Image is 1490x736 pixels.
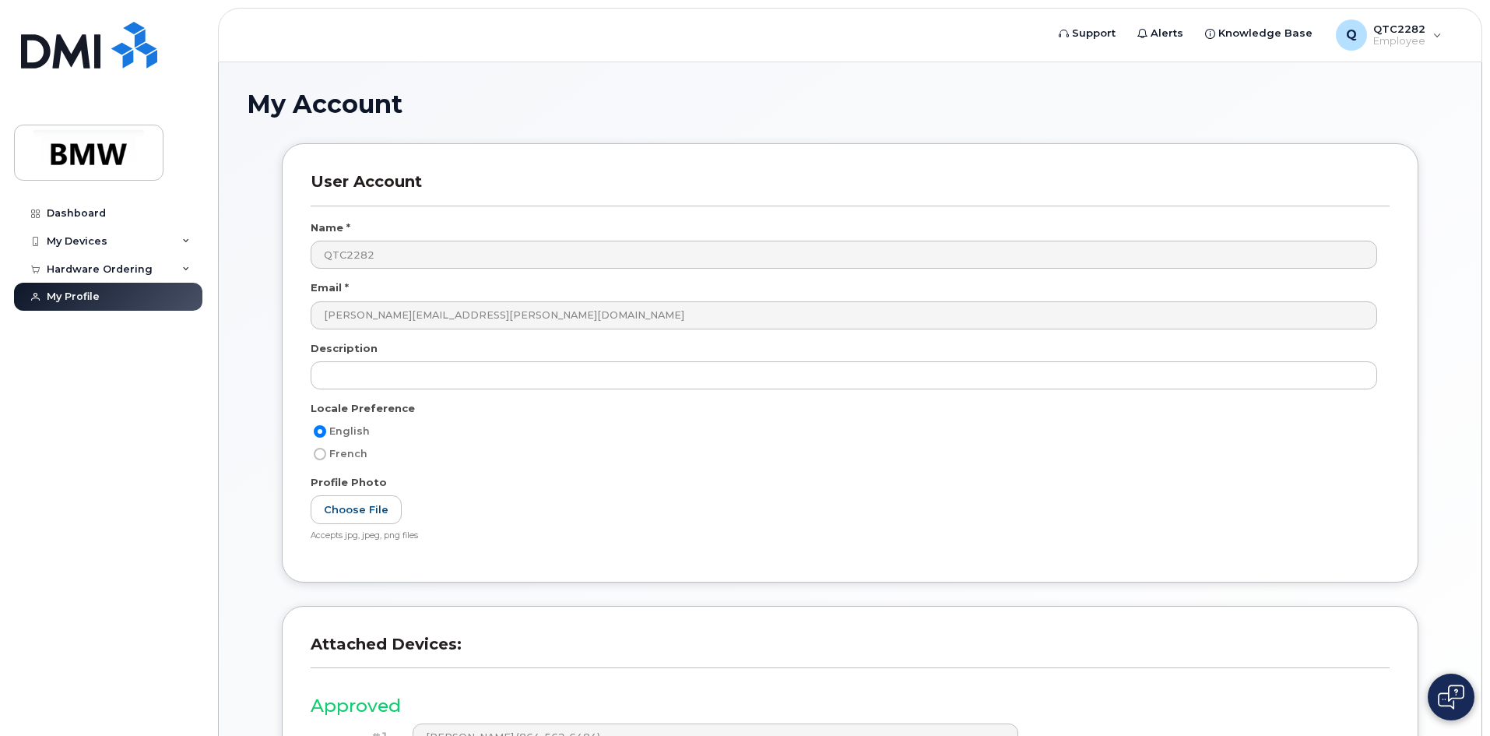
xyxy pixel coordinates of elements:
label: Locale Preference [311,401,415,416]
div: Accepts jpg, jpeg, png files [311,530,1377,542]
input: French [314,448,326,460]
h3: Approved [311,696,1390,716]
img: Open chat [1438,685,1464,710]
input: English [314,425,326,438]
span: English [329,425,370,437]
label: Profile Photo [311,475,387,490]
h3: User Account [311,172,1390,206]
label: Name * [311,220,350,235]
label: Choose File [311,495,402,524]
span: French [329,448,367,460]
label: Email * [311,280,349,295]
label: Description [311,341,378,356]
h1: My Account [247,90,1453,118]
h3: Attached Devices: [311,635,1390,668]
